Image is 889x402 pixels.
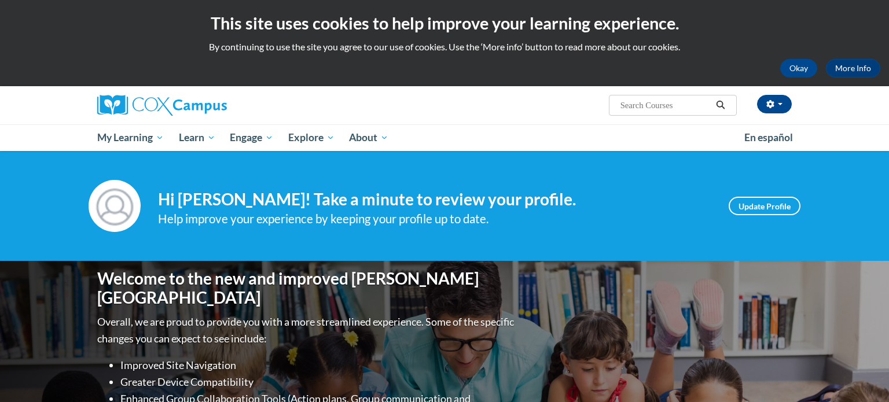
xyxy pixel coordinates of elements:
button: Okay [780,59,817,78]
a: Update Profile [729,197,800,215]
a: My Learning [90,124,171,151]
h1: Welcome to the new and improved [PERSON_NAME][GEOGRAPHIC_DATA] [97,269,517,308]
p: Overall, we are proud to provide you with a more streamlined experience. Some of the specific cha... [97,314,517,347]
li: Greater Device Compatibility [120,374,517,390]
span: Engage [230,131,273,145]
input: Search Courses [619,98,712,112]
h4: Hi [PERSON_NAME]! Take a minute to review your profile. [158,190,711,209]
a: Explore [281,124,342,151]
a: More Info [826,59,880,78]
span: Explore [288,131,335,145]
div: Main menu [80,124,809,151]
div: Help improve your experience by keeping your profile up to date. [158,209,711,228]
span: About [349,131,388,145]
button: Account Settings [757,95,792,113]
p: By continuing to use the site you agree to our use of cookies. Use the ‘More info’ button to read... [9,40,880,53]
a: Engage [222,124,281,151]
a: Learn [171,124,223,151]
a: About [342,124,396,151]
h2: This site uses cookies to help improve your learning experience. [9,12,880,35]
li: Improved Site Navigation [120,357,517,374]
span: Learn [179,131,215,145]
img: Cox Campus [97,95,227,116]
span: My Learning [97,131,164,145]
a: Cox Campus [97,95,317,116]
button: Search [712,98,729,112]
a: En español [737,126,800,150]
img: Profile Image [89,180,141,232]
span: En español [744,131,793,143]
